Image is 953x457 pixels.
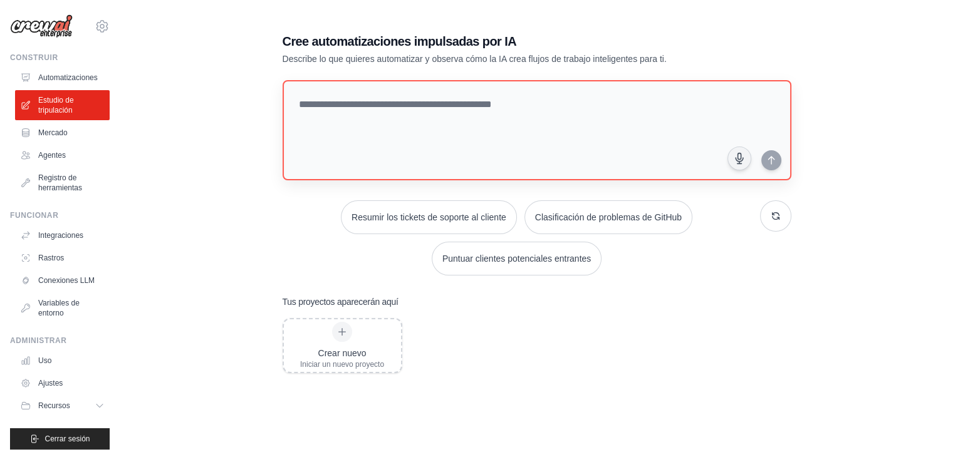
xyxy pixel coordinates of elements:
[15,396,110,416] button: Recursos
[38,254,64,262] font: Rastros
[283,297,398,307] font: Tus proyectos aparecerán aquí
[38,276,95,285] font: Conexiones LLM
[10,211,58,220] font: Funcionar
[760,200,791,232] button: Obtenga nuevas sugerencias
[432,242,601,275] button: Puntuar clientes potenciales entrantes
[38,128,68,137] font: Mercado
[38,379,63,388] font: Ajustes
[38,151,66,160] font: Agentes
[38,96,74,115] font: Estudio de tripulación
[38,401,70,410] font: Recursos
[15,351,110,371] a: Uso
[283,54,667,64] font: Describe lo que quieres automatizar y observa cómo la IA crea flujos de trabajo inteligentes para...
[15,123,110,143] a: Mercado
[300,360,384,369] font: Iniciar un nuevo proyecto
[318,348,366,358] font: Crear nuevo
[44,434,90,443] font: Cerrar sesión
[38,356,51,365] font: Uso
[10,53,58,62] font: Construir
[890,397,953,457] div: Widget de chat
[15,270,110,290] a: Conexiones LLM
[524,200,692,234] button: Clasificación de problemas de GitHub
[535,212,682,222] font: Clasificación de problemas de GitHub
[38,73,98,82] font: Automatizaciones
[10,14,73,38] img: Logo
[283,34,516,48] font: Cree automatizaciones impulsadas por IA
[15,90,110,120] a: Estudio de tripulación
[341,200,517,234] button: Resumir los tickets de soporte al cliente
[890,397,953,457] iframe: Chat Widget
[10,336,67,345] font: Administrar
[38,231,83,240] font: Integraciones
[10,428,110,449] button: Cerrar sesión
[15,373,110,393] a: Ajustes
[352,212,506,222] font: Resumir los tickets de soporte al cliente
[15,248,110,268] a: Rastros
[38,173,82,192] font: Registro de herramientas
[15,68,110,88] a: Automatizaciones
[727,146,751,170] button: Haga clic para decir su idea de automatización
[38,299,80,317] font: Variables de entorno
[15,145,110,165] a: Agentes
[15,225,110,245] a: Integraciones
[442,254,591,264] font: Puntuar clientes potenciales entrantes
[15,293,110,323] a: Variables de entorno
[15,168,110,198] a: Registro de herramientas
